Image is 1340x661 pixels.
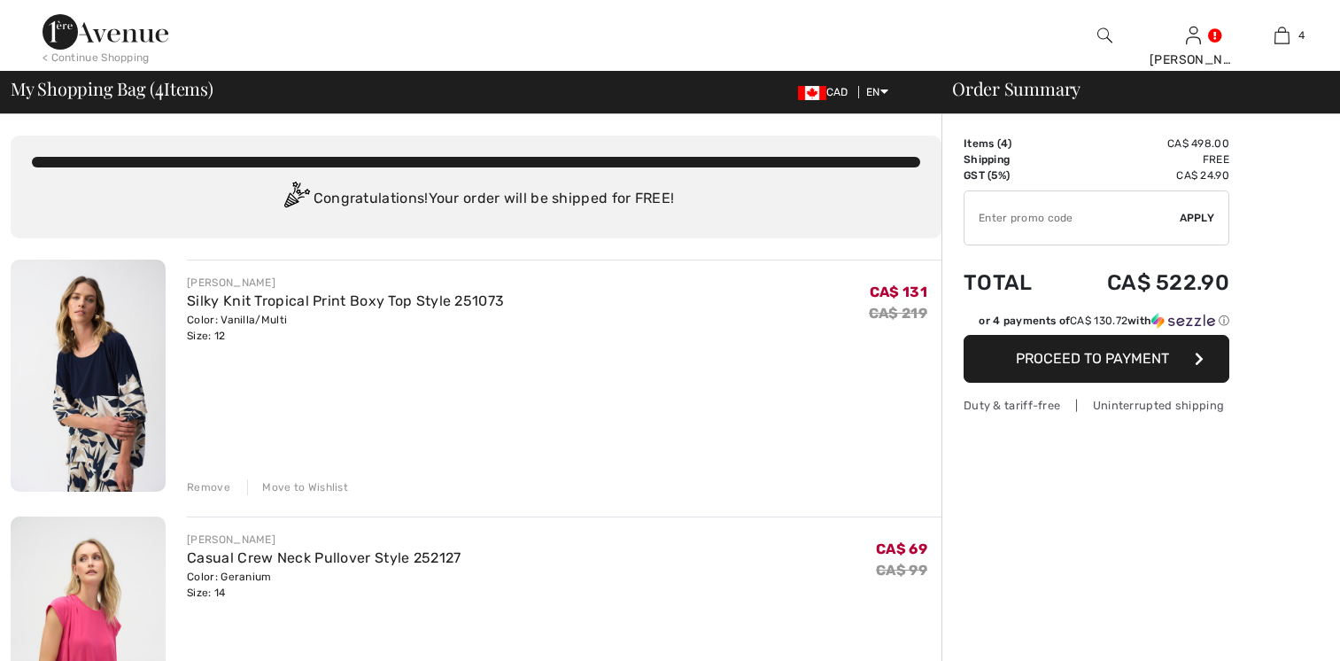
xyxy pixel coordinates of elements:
span: Apply [1180,210,1215,226]
img: My Bag [1274,25,1290,46]
img: Sezzle [1151,313,1215,329]
td: Items ( ) [964,136,1059,152]
td: CA$ 24.90 [1059,167,1229,183]
span: CA$ 69 [876,540,927,557]
div: [PERSON_NAME] [187,532,461,548]
img: Canadian Dollar [798,86,826,100]
a: Sign In [1186,27,1201,43]
div: Color: Vanilla/Multi Size: 12 [187,312,504,344]
div: or 4 payments ofCA$ 130.72withSezzle Click to learn more about Sezzle [964,313,1229,335]
s: CA$ 99 [876,562,927,579]
a: Casual Crew Neck Pullover Style 252127 [187,549,461,566]
img: search the website [1097,25,1112,46]
span: 4 [155,75,164,98]
div: or 4 payments of with [979,313,1229,329]
span: 4 [1298,27,1305,43]
span: Proceed to Payment [1016,350,1169,367]
span: CA$ 131 [870,284,927,300]
td: GST (5%) [964,167,1059,183]
a: Silky Knit Tropical Print Boxy Top Style 251073 [187,292,504,309]
td: CA$ 522.90 [1059,253,1229,313]
div: [PERSON_NAME] [187,275,504,291]
div: Remove [187,479,230,495]
div: Duty & tariff-free | Uninterrupted shipping [964,397,1229,414]
span: 4 [1001,137,1008,150]
td: Total [964,253,1059,313]
td: Shipping [964,152,1059,167]
button: Proceed to Payment [964,335,1229,383]
div: [PERSON_NAME] [1150,51,1236,69]
s: CA$ 219 [869,305,927,322]
div: Order Summary [931,80,1329,97]
span: My Shopping Bag ( Items) [11,80,213,97]
img: 1ère Avenue [43,14,168,50]
a: 4 [1238,25,1325,46]
img: Silky Knit Tropical Print Boxy Top Style 251073 [11,260,166,492]
div: < Continue Shopping [43,50,150,66]
span: EN [866,86,888,98]
img: My Info [1186,25,1201,46]
img: Congratulation2.svg [278,182,314,217]
div: Color: Geranium Size: 14 [187,569,461,601]
input: Promo code [964,191,1180,245]
td: Free [1059,152,1229,167]
span: CA$ 130.72 [1070,315,1127,327]
span: CAD [798,86,856,98]
td: CA$ 498.00 [1059,136,1229,152]
div: Congratulations! Your order will be shipped for FREE! [32,182,920,217]
div: Move to Wishlist [247,479,348,495]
